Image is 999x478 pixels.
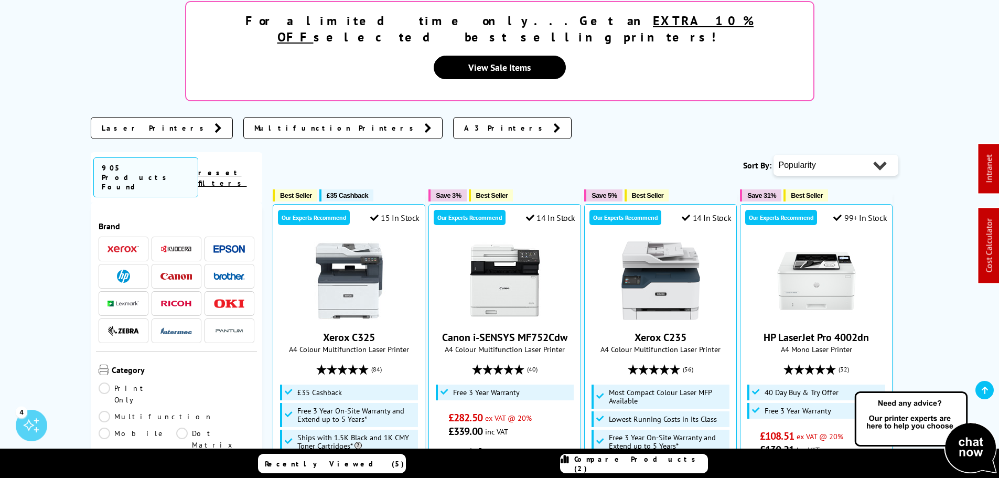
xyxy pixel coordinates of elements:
span: 40 Day Buy & Try Offer [765,388,839,397]
a: OKI [213,297,245,310]
button: Save 5% [584,189,622,201]
a: Canon [160,270,192,283]
li: 1.5p per mono page [448,446,561,465]
img: Canon i-SENSYS MF752Cdw [466,241,544,320]
span: Best Seller [791,192,823,199]
a: Multifunction Printers [243,117,443,139]
div: Our Experts Recommend [745,210,817,225]
span: Free 3 Year Warranty [765,407,831,415]
a: Laser Printers [91,117,233,139]
span: (40) [527,359,538,379]
span: Ships with 1.5K Black and 1K CMY Toner Cartridges* [297,433,416,450]
span: A4 Colour Multifunction Laser Printer [278,344,420,354]
div: Our Experts Recommend [589,210,661,225]
img: Canon [160,273,192,280]
span: Brand [99,221,255,231]
a: Intermec [160,324,192,337]
img: OKI [213,299,245,308]
span: £35 Cashback [297,388,342,397]
span: ex VAT @ 20% [485,413,532,423]
img: Ricoh [160,301,192,306]
a: HP [108,270,139,283]
a: Multifunction [99,411,213,422]
a: Xerox C325 [310,312,389,322]
span: inc VAT [797,445,820,455]
button: Save 31% [740,189,781,201]
span: Laser Printers [102,123,209,133]
a: Lexmark [108,297,139,310]
a: Xerox C235 [635,331,686,344]
img: Brother [213,272,245,280]
div: 15 In Stock [370,213,420,223]
span: Multifunction Printers [254,123,419,133]
span: Lowest Running Costs in its Class [609,415,717,423]
img: Intermec [160,327,192,335]
a: Zebra [108,324,139,337]
a: Xerox C325 [323,331,375,344]
span: A4 Mono Laser Printer [746,344,887,354]
div: Our Experts Recommend [434,210,506,225]
span: Save 31% [747,192,776,199]
a: Print Only [99,383,177,406]
button: Save 3% [428,189,466,201]
span: ex VAT @ 20% [797,431,843,441]
span: Sort By: [743,160,771,171]
span: (56) [683,359,693,379]
span: Free 3 Year On-Site Warranty and Extend up to 5 Years* [609,433,727,450]
span: Best Seller [280,192,312,199]
a: View Sale Items [434,56,566,79]
a: Ricoh [160,297,192,310]
img: Pantum [213,325,245,337]
a: A3 Printers [453,117,572,139]
a: Pantum [213,324,245,337]
button: Best Seller [625,189,669,201]
img: HP [117,270,130,283]
button: Best Seller [469,189,513,201]
img: Xerox C235 [621,241,700,320]
span: A3 Printers [464,123,548,133]
img: HP LaserJet Pro 4002dn [777,241,856,320]
span: Compare Products (2) [574,454,707,473]
img: Epson [213,245,245,253]
span: A4 Colour Multifunction Laser Printer [434,344,575,354]
span: A4 Colour Multifunction Laser Printer [590,344,731,354]
a: reset filters [198,168,247,188]
u: EXTRA 10% OFF [277,13,754,45]
span: Most Compact Colour Laser MFP Available [609,388,727,405]
a: HP LaserJet Pro 4002dn [777,312,856,322]
div: 14 In Stock [526,213,575,223]
span: 905 Products Found [93,157,198,197]
a: Recently Viewed (5) [258,454,406,473]
span: Recently Viewed (5) [265,459,404,469]
img: Open Live Chat window [852,390,999,476]
span: Category [112,365,255,377]
span: £35 Cashback [327,192,368,199]
img: Xerox [108,246,139,253]
div: 99+ In Stock [833,213,887,223]
span: inc VAT [485,427,508,437]
img: Kyocera [160,245,192,253]
a: Xerox C235 [621,312,700,322]
span: (32) [839,359,849,379]
img: Zebra [108,326,139,336]
span: Save 5% [592,192,617,199]
span: Free 3 Year Warranty [453,388,520,397]
div: 4 [16,406,27,418]
a: Canon i-SENSYS MF752Cdw [466,312,544,322]
span: Best Seller [476,192,508,199]
a: Kyocera [160,242,192,256]
a: Mobile [99,428,177,451]
strong: For a limited time only...Get an selected best selling printers! [245,13,754,45]
button: Best Seller [783,189,828,201]
a: Epson [213,242,245,256]
a: Canon i-SENSYS MF752Cdw [442,331,567,344]
div: 14 In Stock [682,213,731,223]
span: £282.50 [448,411,482,424]
span: £108.51 [760,429,794,443]
button: £35 Cashback [319,189,373,201]
span: £130.21 [760,443,794,456]
img: Lexmark [108,301,139,307]
img: Category [99,365,109,375]
a: Brother [213,270,245,283]
div: Our Experts Recommend [278,210,350,225]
